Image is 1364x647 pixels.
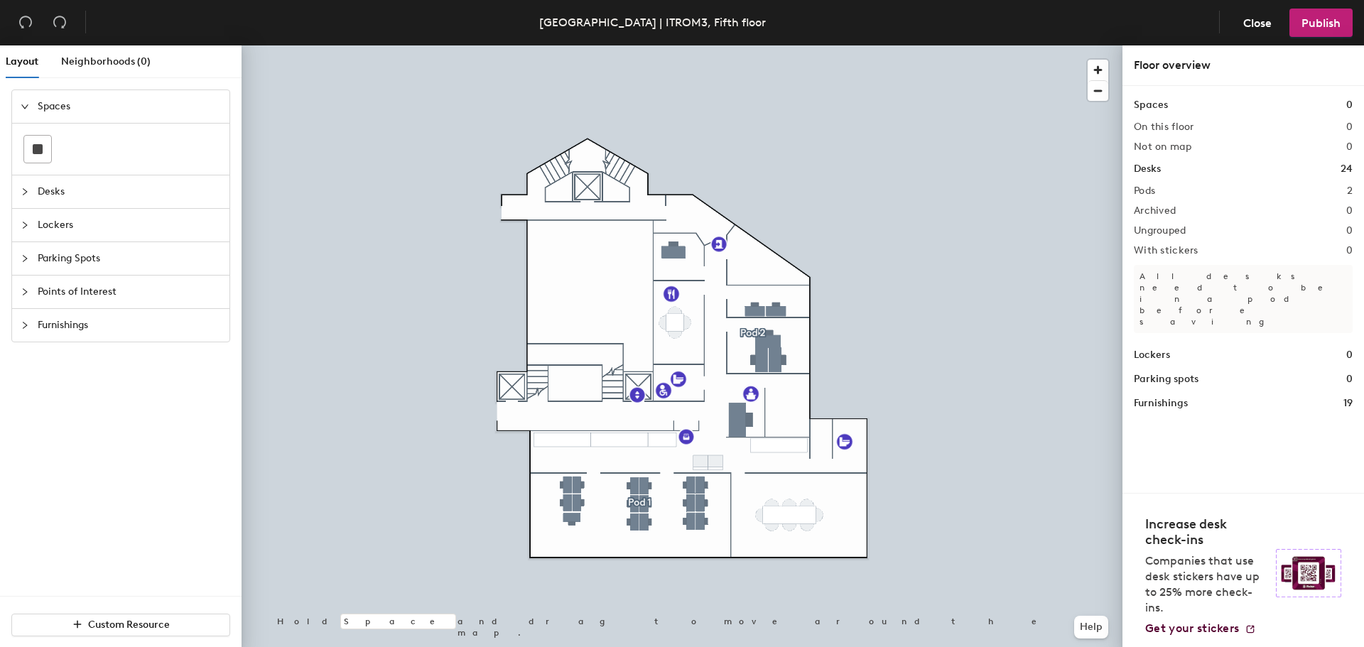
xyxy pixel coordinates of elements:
[21,288,29,296] span: collapsed
[21,102,29,111] span: expanded
[1134,185,1155,197] h2: Pods
[1134,396,1188,411] h1: Furnishings
[1346,245,1353,256] h2: 0
[1346,225,1353,236] h2: 0
[21,254,29,263] span: collapsed
[18,15,33,29] span: undo
[61,55,151,67] span: Neighborhoods (0)
[38,209,221,241] span: Lockers
[38,175,221,208] span: Desks
[1276,549,1341,597] img: Sticker logo
[11,614,230,636] button: Custom Resource
[1343,396,1353,411] h1: 19
[45,9,74,37] button: Redo (⌘ + ⇧ + Z)
[1134,245,1198,256] h2: With stickers
[21,187,29,196] span: collapsed
[1074,616,1108,638] button: Help
[1301,16,1341,30] span: Publish
[1134,161,1161,177] h1: Desks
[1134,57,1353,74] div: Floor overview
[1346,205,1353,217] h2: 0
[1145,553,1267,616] p: Companies that use desk stickers have up to 25% more check-ins.
[1145,621,1256,636] a: Get your stickers
[1346,347,1353,363] h1: 0
[38,90,221,123] span: Spaces
[1346,371,1353,387] h1: 0
[6,55,38,67] span: Layout
[38,276,221,308] span: Points of Interest
[1346,141,1353,153] h2: 0
[1134,121,1194,133] h2: On this floor
[38,309,221,342] span: Furnishings
[21,221,29,229] span: collapsed
[1134,205,1176,217] h2: Archived
[1134,347,1170,363] h1: Lockers
[1231,9,1284,37] button: Close
[21,321,29,330] span: collapsed
[1347,185,1353,197] h2: 2
[88,619,170,631] span: Custom Resource
[1145,621,1239,635] span: Get your stickers
[1346,121,1353,133] h2: 0
[1134,97,1168,113] h1: Spaces
[539,13,766,31] div: [GEOGRAPHIC_DATA] | ITROM3, Fifth floor
[1145,516,1267,548] h4: Increase desk check-ins
[1134,141,1191,153] h2: Not on map
[1341,161,1353,177] h1: 24
[1134,371,1198,387] h1: Parking spots
[1243,16,1272,30] span: Close
[11,9,40,37] button: Undo (⌘ + Z)
[1346,97,1353,113] h1: 0
[1134,265,1353,333] p: All desks need to be in a pod before saving
[1289,9,1353,37] button: Publish
[38,242,221,275] span: Parking Spots
[1134,225,1186,236] h2: Ungrouped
